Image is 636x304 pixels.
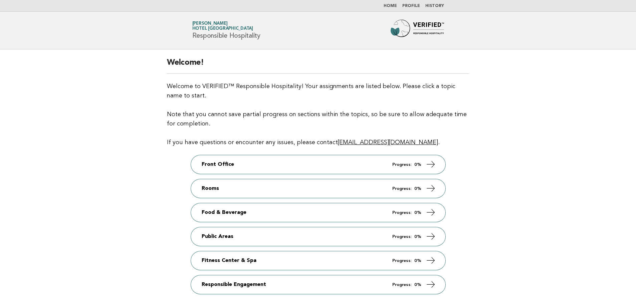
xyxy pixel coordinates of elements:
a: Rooms Progress: 0% [191,179,445,198]
h1: Responsible Hospitality [192,22,260,39]
strong: 0% [414,235,421,239]
a: [EMAIL_ADDRESS][DOMAIN_NAME] [338,139,438,145]
em: Progress: [392,235,412,239]
a: Front Office Progress: 0% [191,155,445,174]
strong: 0% [414,211,421,215]
em: Progress: [392,283,412,287]
em: Progress: [392,259,412,263]
a: History [425,4,444,8]
strong: 0% [414,187,421,191]
strong: 0% [414,259,421,263]
a: Fitness Center & Spa Progress: 0% [191,251,445,270]
a: Public Areas Progress: 0% [191,227,445,246]
strong: 0% [414,163,421,167]
em: Progress: [392,211,412,215]
img: Forbes Travel Guide [391,20,444,41]
strong: 0% [414,283,421,287]
p: Welcome to VERIFIED™ Responsible Hospitality! Your assignments are listed below. Please click a t... [167,82,469,147]
em: Progress: [392,187,412,191]
span: Hotel [GEOGRAPHIC_DATA] [192,27,253,31]
a: Profile [402,4,420,8]
a: Food & Beverage Progress: 0% [191,203,445,222]
a: [PERSON_NAME]Hotel [GEOGRAPHIC_DATA] [192,21,253,31]
h2: Welcome! [167,57,469,74]
a: Responsible Engagement Progress: 0% [191,275,445,294]
em: Progress: [392,163,412,167]
a: Home [384,4,397,8]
